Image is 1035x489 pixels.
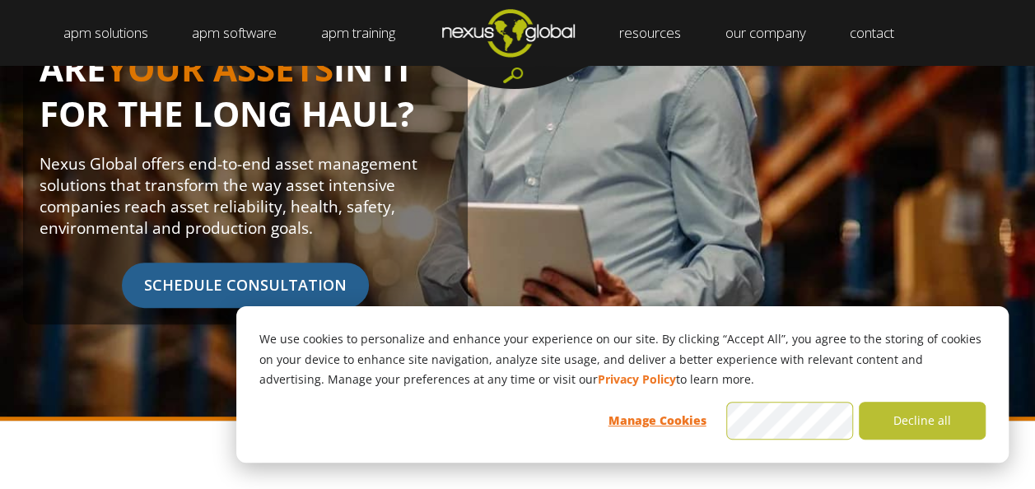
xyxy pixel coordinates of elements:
[594,402,720,440] button: Manage Cookies
[40,153,451,239] p: Nexus Global offers end-to-end asset management solutions that transform the way asset intensive ...
[236,306,1009,463] div: Cookie banner
[598,370,676,390] a: Privacy Policy
[259,329,986,390] p: We use cookies to personalize and enhance your experience on our site. By clicking “Accept All”, ...
[122,263,369,308] span: SCHEDULE CONSULTATION
[859,402,986,440] button: Decline all
[726,402,853,440] button: Accept all
[106,44,333,91] span: YOUR ASSETS
[40,46,451,153] h1: ARE IN IT FOR THE LONG HAUL?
